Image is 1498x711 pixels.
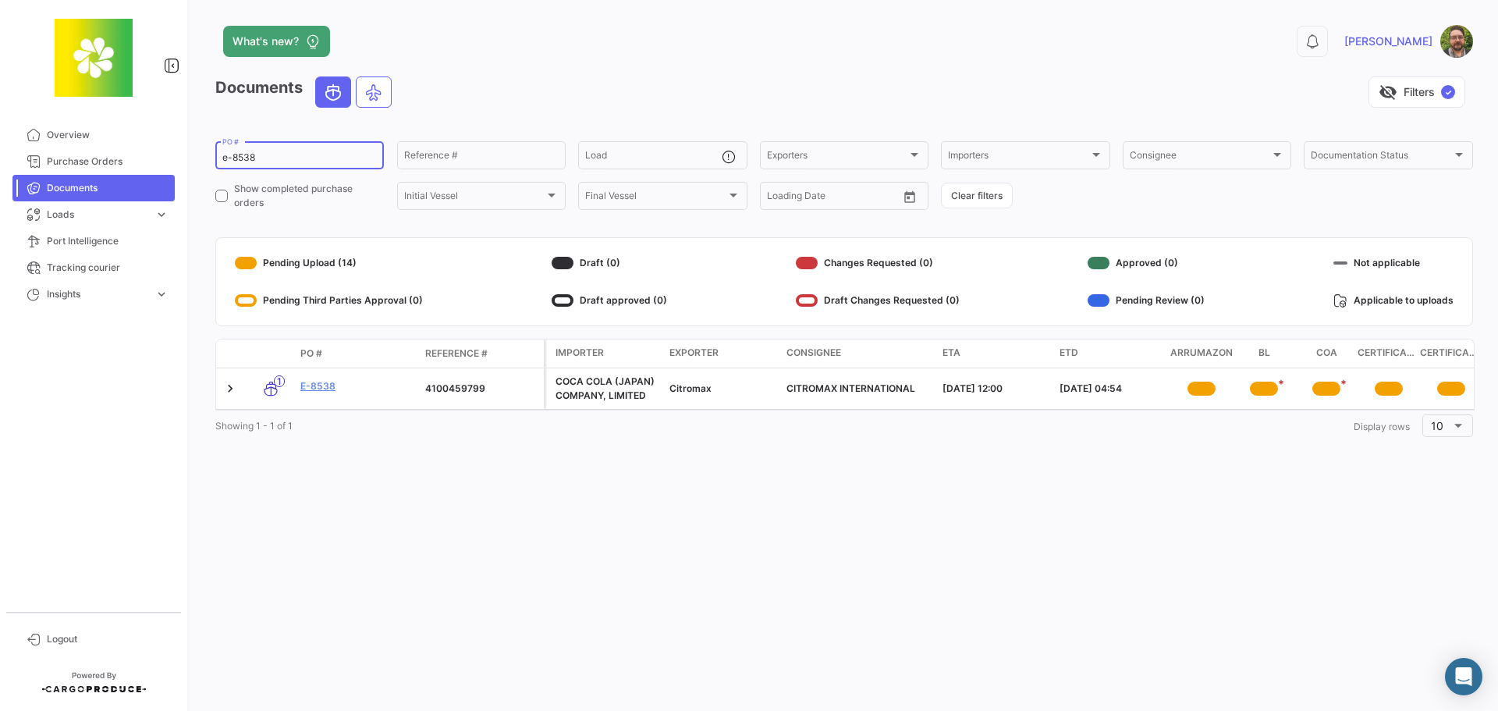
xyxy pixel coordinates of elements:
datatable-header-cell: ETD [1053,340,1170,368]
div: Abrir Intercom Messenger [1445,658,1482,695]
span: Exporters [767,152,907,163]
span: Showing 1 - 1 of 1 [215,420,293,432]
span: 1 [274,375,285,387]
datatable-header-cell: BL [1233,340,1295,368]
datatable-header-cell: COA [1295,340,1358,368]
span: Certificado Organico [1358,346,1420,361]
div: Not applicable [1333,251,1454,276]
img: SR.jpg [1440,25,1473,58]
input: To [800,193,862,204]
span: Loads [47,208,148,222]
a: E-8538 [300,379,413,393]
span: Importer [556,346,604,360]
a: Expand/Collapse Row [222,381,238,396]
a: Overview [12,122,175,148]
span: Arrumazon [1170,346,1233,361]
div: Draft (0) [552,251,667,276]
div: Pending Third Parties Approval (0) [235,288,423,313]
div: Draft approved (0) [552,288,667,313]
button: Clear filters [941,183,1013,208]
span: Consignee [786,346,841,360]
div: COCA COLA (JAPAN) COMPANY, LIMITED [556,375,657,403]
span: PO # [300,347,322,361]
input: From [767,193,789,204]
datatable-header-cell: Exporter [663,340,780,368]
span: Consignee [1130,152,1270,163]
a: Port Intelligence [12,228,175,254]
datatable-header-cell: ETA [936,340,1053,368]
span: Tracking courier [47,261,169,275]
span: Importers [948,152,1088,163]
div: 4100459799 [425,382,538,396]
button: Air [357,77,391,107]
a: Tracking courier [12,254,175,281]
span: Display rows [1354,421,1410,432]
span: Show completed purchase orders [234,182,384,210]
span: BL [1258,346,1270,361]
datatable-header-cell: Reference # [419,340,544,367]
span: Logout [47,632,169,646]
span: expand_more [154,287,169,301]
datatable-header-cell: PO # [294,340,419,367]
span: 10 [1431,419,1443,432]
datatable-header-cell: Arrumazon [1170,340,1233,368]
div: Pending Upload (14) [235,251,423,276]
img: 8664c674-3a9e-46e9-8cba-ffa54c79117b.jfif [55,19,133,97]
datatable-header-cell: Certificado Organico [1358,340,1420,368]
datatable-header-cell: Transport mode [247,347,294,360]
div: [DATE] 04:54 [1060,382,1164,396]
div: Approved (0) [1088,251,1205,276]
h3: Documents [215,76,396,108]
div: Changes Requested (0) [796,251,960,276]
span: Port Intelligence [47,234,169,248]
span: Purchase Orders [47,155,169,169]
div: Citromax [669,382,774,396]
span: Initial Vessel [404,193,545,204]
datatable-header-cell: Consignee [780,340,936,368]
button: Ocean [316,77,350,107]
button: Open calendar [898,185,921,208]
span: Exporter [669,346,719,360]
datatable-header-cell: Importer [546,340,663,368]
button: visibility_offFilters✓ [1368,76,1465,108]
span: Insights [47,287,148,301]
span: ETD [1060,346,1078,360]
span: What's new? [233,34,299,49]
datatable-header-cell: Certificado de Fumigacion [1420,340,1482,368]
a: Purchase Orders [12,148,175,175]
span: COA [1316,346,1337,361]
span: Final Vessel [585,193,726,204]
div: [DATE] 12:00 [942,382,1047,396]
div: Applicable to uploads [1333,288,1454,313]
a: Documents [12,175,175,201]
div: Draft Changes Requested (0) [796,288,960,313]
span: Documents [47,181,169,195]
span: Overview [47,128,169,142]
span: ✓ [1441,85,1455,99]
span: CITROMAX INTERNATIONAL [786,382,915,394]
span: Documentation Status [1311,152,1451,163]
div: Pending Review (0) [1088,288,1205,313]
span: ETA [942,346,960,360]
span: Certificado de Fumigacion [1420,346,1482,361]
span: expand_more [154,208,169,222]
span: Reference # [425,347,488,361]
span: [PERSON_NAME] [1344,34,1432,49]
button: What's new? [223,26,330,57]
span: visibility_off [1379,83,1397,101]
